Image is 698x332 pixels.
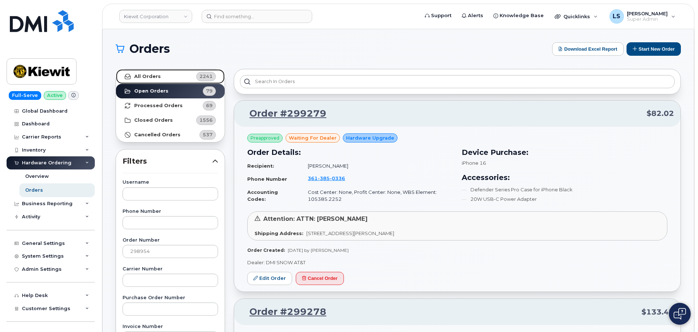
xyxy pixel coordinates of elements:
span: Attention: ATTN: [PERSON_NAME] [263,215,368,222]
a: Cancelled Orders537 [116,128,225,142]
a: Edit Order [247,272,292,285]
button: Cancel Order [296,272,344,285]
span: 361 [308,175,345,181]
strong: Shipping Address: [255,230,303,236]
span: 79 [206,87,213,94]
li: Defender Series Pro Case for iPhone Black [462,186,667,193]
h3: Accessories: [462,172,667,183]
span: Preapproved [251,135,279,141]
span: 1556 [199,117,213,124]
strong: Recipient: [247,163,274,169]
label: Username [123,180,218,185]
span: Orders [129,43,170,54]
li: 20W USB-C Power Adapter [462,196,667,203]
a: Closed Orders1556 [116,113,225,128]
span: [STREET_ADDRESS][PERSON_NAME] [306,230,394,236]
strong: Closed Orders [134,117,173,123]
strong: Order Created: [247,247,285,253]
strong: All Orders [134,74,161,79]
td: [PERSON_NAME] [301,160,453,172]
span: [DATE] by [PERSON_NAME] [288,247,349,253]
strong: Phone Number [247,176,287,182]
a: Open Orders79 [116,84,225,98]
label: Purchase Order Number [123,296,218,300]
span: Filters [123,156,212,167]
span: 0336 [330,175,345,181]
h3: Device Purchase: [462,147,667,158]
span: 537 [203,131,213,138]
input: Search in orders [240,75,675,88]
strong: Processed Orders [134,103,183,109]
span: $133.47 [641,307,674,317]
img: Open chat [674,308,686,320]
label: Phone Number [123,209,218,214]
strong: Cancelled Orders [134,132,181,138]
p: Dealer: DMI SNOW AT&T [247,259,667,266]
a: 3613850336 [308,175,354,181]
a: Order #299279 [241,107,326,120]
span: $82.02 [647,108,674,119]
a: All Orders2241 [116,69,225,84]
h3: Order Details: [247,147,453,158]
span: 69 [206,102,213,109]
span: 2241 [199,73,213,80]
span: Hardware Upgrade [346,134,394,141]
a: Order #299278 [241,305,326,319]
label: Invoice Number [123,324,218,329]
span: 385 [318,175,330,181]
a: Processed Orders69 [116,98,225,113]
button: Download Excel Report [552,42,624,56]
label: Order Number [123,238,218,243]
strong: Open Orders [134,88,168,94]
label: Carrier Number [123,267,218,272]
button: Start New Order [627,42,681,56]
span: iPhone 16 [462,160,486,166]
span: waiting for dealer [289,134,337,141]
strong: Accounting Codes: [247,189,278,202]
td: Cost Center: None, Profit Center: None, WBS Element: 105385.2252 [301,186,453,205]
